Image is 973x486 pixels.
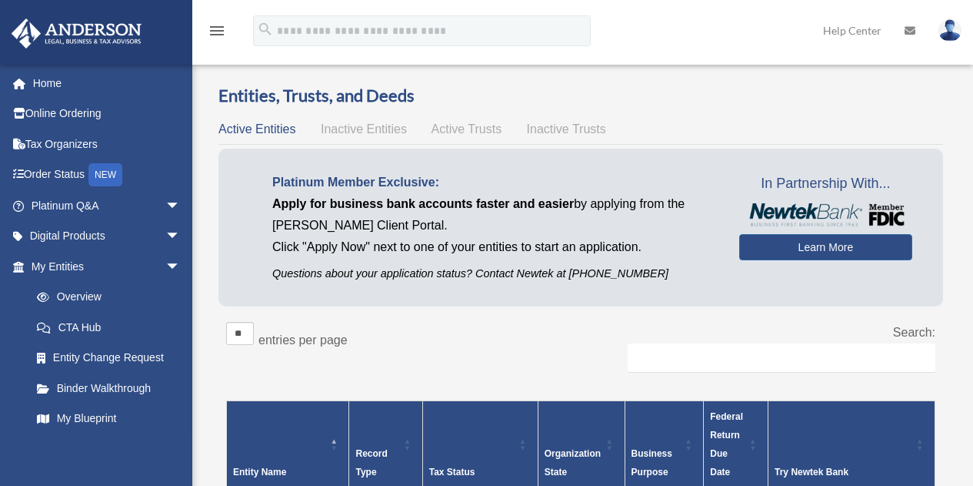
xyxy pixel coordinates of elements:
i: search [257,21,274,38]
div: NEW [88,163,122,186]
a: Digital Productsarrow_drop_down [11,221,204,252]
a: Overview [22,282,188,313]
p: Questions about your application status? Contact Newtek at [PHONE_NUMBER] [272,264,716,283]
a: Tax Due Dates [22,434,196,464]
a: Order StatusNEW [11,159,204,191]
span: Record Type [355,448,387,478]
span: Active Entities [218,122,295,136]
span: Entity Name [233,467,286,478]
a: Tax Organizers [11,129,204,159]
span: Federal Return Due Date [710,411,743,478]
span: Business Purpose [631,448,672,478]
p: Platinum Member Exclusive: [272,172,716,193]
img: Anderson Advisors Platinum Portal [7,18,146,49]
p: by applying from the [PERSON_NAME] Client Portal. [272,193,716,236]
span: Tax Status [429,467,475,478]
span: Organization State [545,448,601,478]
a: My Blueprint [22,404,196,434]
span: arrow_drop_down [165,221,196,253]
a: menu [208,27,226,40]
span: In Partnership With... [739,172,912,196]
a: Entity Change Request [22,343,196,374]
div: Try Newtek Bank [775,463,911,481]
a: Binder Walkthrough [22,373,196,404]
img: NewtekBankLogoSM.png [747,203,905,226]
span: arrow_drop_down [165,190,196,222]
a: Online Ordering [11,99,204,129]
span: Active Trusts [432,122,502,136]
h3: Entities, Trusts, and Deeds [218,84,943,108]
a: Learn More [739,234,912,260]
p: Click "Apply Now" next to one of your entities to start an application. [272,236,716,258]
i: menu [208,22,226,40]
span: Inactive Trusts [527,122,606,136]
span: Apply for business bank accounts faster and easier [272,197,574,210]
a: CTA Hub [22,312,196,343]
label: Search: [893,326,935,339]
img: User Pic [938,19,961,42]
span: arrow_drop_down [165,251,196,283]
a: Platinum Q&Aarrow_drop_down [11,190,204,221]
span: Inactive Entities [321,122,407,136]
a: My Entitiesarrow_drop_down [11,251,196,282]
label: entries per page [258,333,348,347]
a: Home [11,68,204,99]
